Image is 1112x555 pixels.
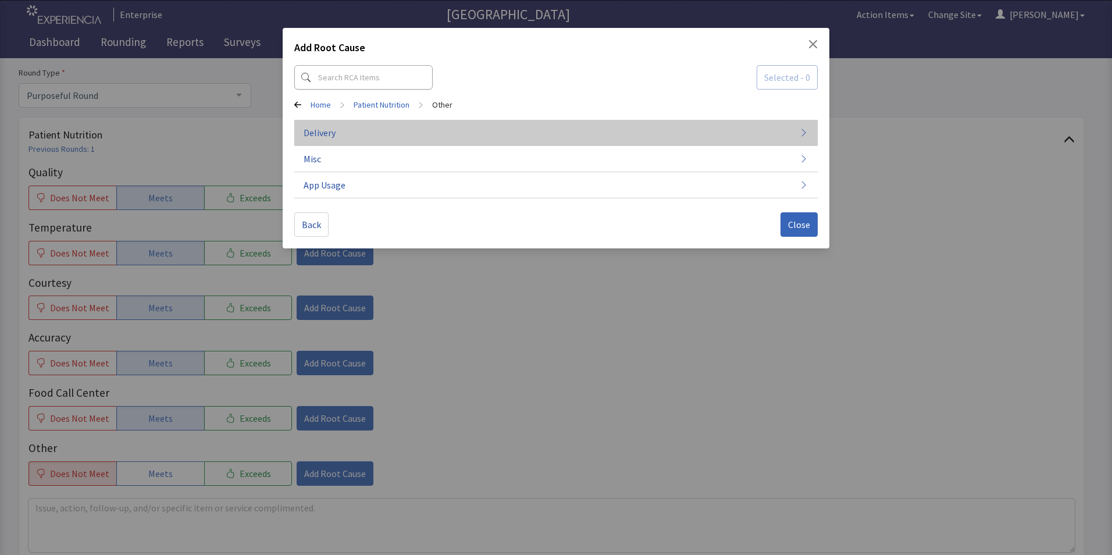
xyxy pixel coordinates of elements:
button: Close [780,212,818,237]
button: Close [808,40,818,49]
input: Search RCA Items [294,65,433,90]
span: Close [788,218,810,232]
span: App Usage [304,178,345,192]
h2: Add Root Cause [294,40,365,61]
a: Home [311,99,331,111]
span: > [419,93,423,116]
a: Other [432,99,452,111]
span: Misc [304,152,321,166]
button: App Usage [294,172,818,198]
button: Back [294,212,329,237]
span: > [340,93,344,116]
button: Misc [294,146,818,172]
a: Patient Nutrition [354,99,409,111]
span: Back [302,218,321,232]
button: Delivery [294,120,818,146]
span: Delivery [304,126,336,140]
